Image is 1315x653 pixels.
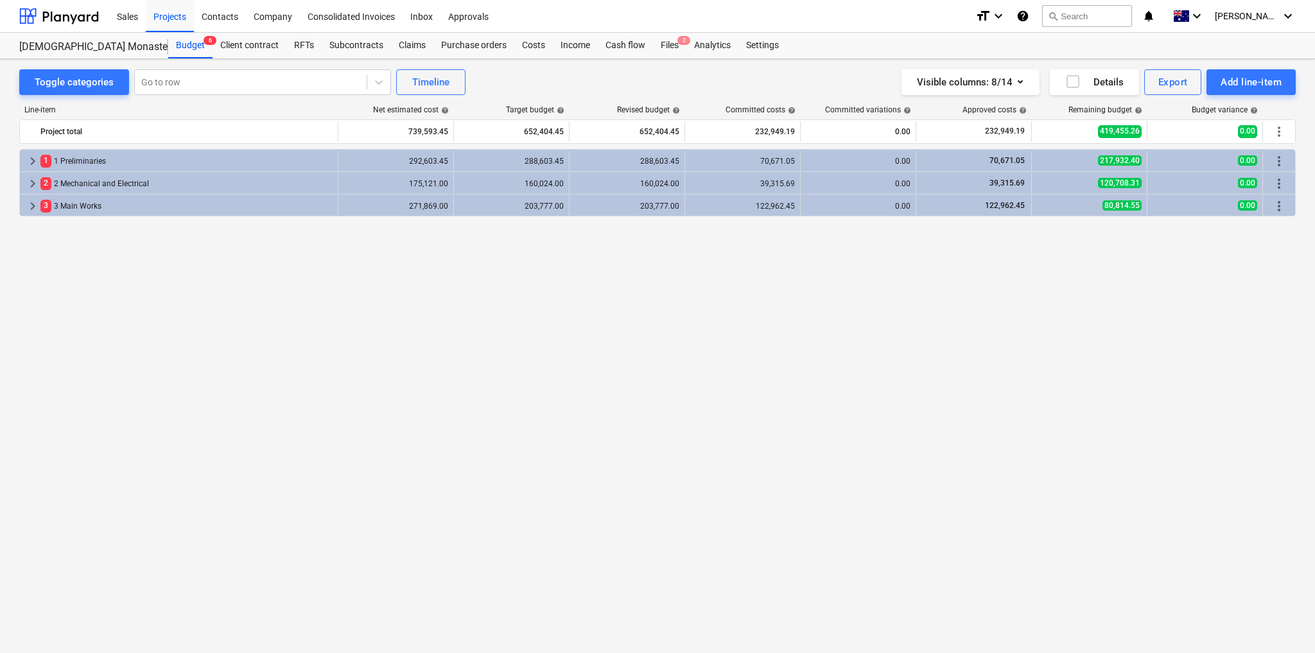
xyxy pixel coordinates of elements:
div: 0.00 [806,202,910,211]
span: More actions [1271,153,1287,169]
button: Search [1042,5,1132,27]
span: 0.00 [1238,200,1257,211]
button: Export [1144,69,1202,95]
div: 271,869.00 [344,202,448,211]
div: 3 Main Works [40,196,333,216]
a: Budget6 [168,33,213,58]
span: help [1132,107,1142,114]
span: 217,932.40 [1098,155,1142,166]
div: 203,777.00 [575,202,679,211]
div: 652,404.45 [575,121,679,142]
div: Project total [40,121,333,142]
button: Visible columns:8/14 [901,69,1040,95]
button: Details [1050,69,1139,95]
i: format_size [975,8,991,24]
span: 419,455.26 [1098,125,1142,137]
div: 288,603.45 [459,157,564,166]
span: help [670,107,680,114]
a: Subcontracts [322,33,391,58]
div: 160,024.00 [575,179,679,188]
div: 288,603.45 [575,157,679,166]
a: Claims [391,33,433,58]
a: Files2 [653,33,686,58]
i: keyboard_arrow_down [991,8,1006,24]
div: 739,593.45 [344,121,448,142]
div: Budget [168,33,213,58]
div: Timeline [412,74,449,91]
i: Knowledge base [1016,8,1029,24]
div: Visible columns : 8/14 [917,74,1024,91]
span: 0.00 [1238,178,1257,188]
div: 160,024.00 [459,179,564,188]
div: 39,315.69 [690,179,795,188]
iframe: Chat Widget [1251,591,1315,653]
div: Add line-item [1221,74,1282,91]
span: keyboard_arrow_right [25,153,40,169]
span: keyboard_arrow_right [25,176,40,191]
span: More actions [1271,198,1287,214]
a: Purchase orders [433,33,514,58]
span: help [1016,107,1027,114]
span: 232,949.19 [984,126,1026,137]
span: help [1248,107,1258,114]
span: 80,814.55 [1102,200,1142,211]
span: 120,708.31 [1098,178,1142,188]
span: More actions [1271,124,1287,139]
a: Costs [514,33,553,58]
div: 203,777.00 [459,202,564,211]
span: 39,315.69 [988,178,1026,187]
span: help [554,107,564,114]
div: Details [1065,74,1124,91]
div: 2 Mechanical and Electrical [40,173,333,194]
span: 0.00 [1238,155,1257,166]
div: 122,962.45 [690,202,795,211]
div: Committed variations [825,105,911,114]
span: 70,671.05 [988,156,1026,165]
a: Client contract [213,33,286,58]
div: Remaining budget [1068,105,1142,114]
a: Cash flow [598,33,653,58]
div: 1 Preliminaries [40,151,333,171]
button: Add line-item [1206,69,1296,95]
div: Export [1158,74,1188,91]
span: 2 [677,36,690,45]
span: [PERSON_NAME] [1215,11,1279,21]
span: 122,962.45 [984,201,1026,210]
a: Income [553,33,598,58]
div: 292,603.45 [344,157,448,166]
div: 70,671.05 [690,157,795,166]
div: Revised budget [617,105,680,114]
a: Analytics [686,33,738,58]
div: Target budget [506,105,564,114]
div: Files [653,33,686,58]
div: 652,404.45 [459,121,564,142]
div: 232,949.19 [690,121,795,142]
div: Approved costs [962,105,1027,114]
span: help [901,107,911,114]
div: 175,121.00 [344,179,448,188]
button: Toggle categories [19,69,129,95]
span: keyboard_arrow_right [25,198,40,214]
div: 0.00 [806,157,910,166]
span: 0.00 [1238,125,1257,137]
div: Line-item [19,105,339,114]
div: Budget variance [1192,105,1258,114]
a: Settings [738,33,787,58]
span: search [1048,11,1058,21]
span: More actions [1271,176,1287,191]
span: help [439,107,449,114]
span: help [785,107,796,114]
div: RFTs [286,33,322,58]
span: 3 [40,200,51,212]
div: Toggle categories [35,74,114,91]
